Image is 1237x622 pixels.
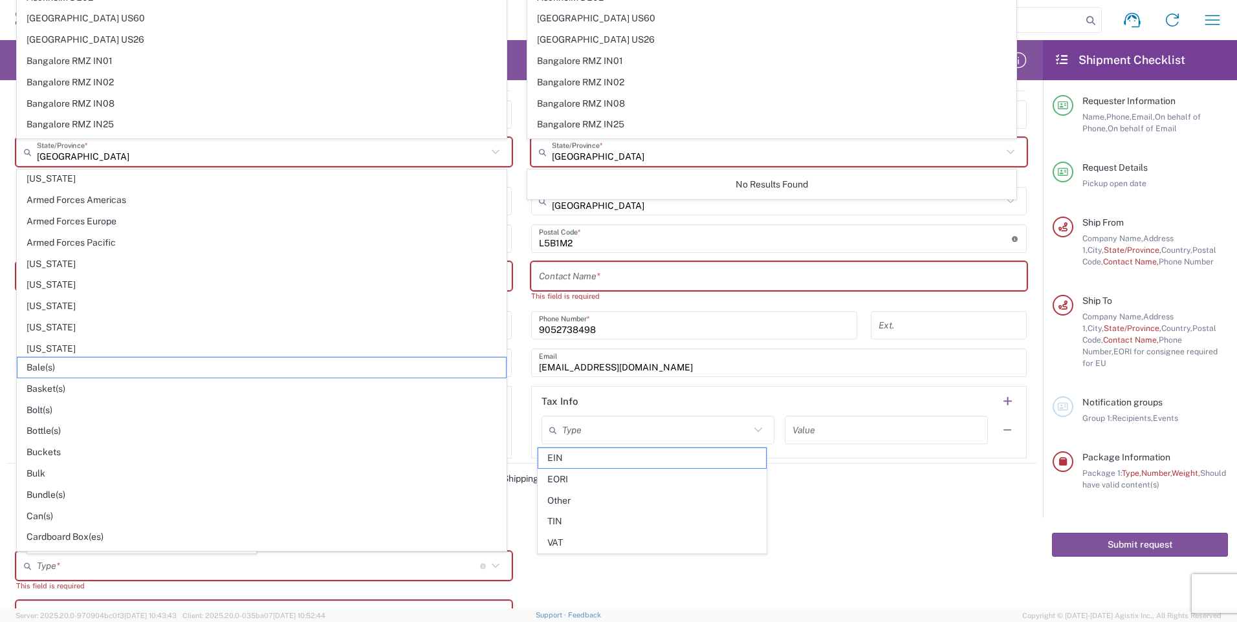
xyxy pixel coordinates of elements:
span: Bangalore RMZ IN33 [528,136,1016,156]
span: State/Province, [1104,245,1161,255]
span: [US_STATE] [17,275,506,295]
span: Type, [1122,468,1141,478]
span: Ship From [1082,217,1124,228]
span: EORI for consignee required for EU [1082,347,1218,368]
h2: Shipment Request [16,52,116,68]
span: Bangalore RMZ IN33 [17,136,506,156]
span: Requester Information [1082,96,1176,106]
span: Company Name, [1082,312,1143,321]
span: Phone Number [1159,257,1214,266]
div: This field is required [16,166,512,178]
button: Submit request [1052,533,1228,557]
span: Bangalore RMZ IN08 [17,94,506,114]
h2: Tax Info [542,395,578,408]
span: VAT [538,533,766,553]
span: Contact Name, [1103,257,1159,266]
span: Number, [1141,468,1172,478]
span: Pickup open date [1082,178,1146,188]
span: EORI [538,469,766,489]
span: Package 1: [1082,468,1122,478]
span: Events [1153,413,1178,423]
span: Ship To [1082,295,1112,306]
div: This field is required [531,166,1027,178]
span: Weight, [1172,468,1200,478]
span: Client: 2025.20.0-035ba07 [182,612,325,619]
span: On behalf of Email [1108,123,1177,133]
span: Bolt(s) [17,400,506,420]
div: This field is required [531,290,1027,302]
span: [US_STATE] [17,339,506,359]
span: Contact Name, [1103,335,1159,345]
span: Recipients, [1112,413,1153,423]
span: TIN [538,511,766,531]
span: Email, [1132,112,1155,122]
span: Bundle(s) [17,485,506,505]
span: [US_STATE] [17,169,506,189]
span: Can(s) [17,506,506,526]
span: [US_STATE] [17,254,506,274]
span: Buckets [17,442,506,462]
span: Bangalore RMZ IN25 [17,114,506,134]
span: Server: 2025.20.0-970904bc0f3 [16,612,177,619]
span: EIN [538,448,766,468]
a: Support [536,611,568,619]
span: Bangalore RMZ IN02 [17,72,506,92]
span: Request Details [1082,162,1148,173]
span: Armed Forces Pacific [17,233,506,253]
div: This field is required [16,580,512,592]
span: Bangalore RMZ IN02 [528,72,1016,92]
span: Country, [1161,245,1192,255]
span: Package Information [1082,452,1170,462]
div: International Shipping Guidelines [6,473,1036,484]
span: [US_STATE] [17,317,506,338]
h2: Shipment Checklist [1055,52,1185,68]
span: Cardboard Box(es) [17,527,506,547]
span: Carton(s) [17,548,506,568]
span: City, [1088,323,1104,333]
div: No Results Found [527,169,1017,199]
span: Company Name, [1082,233,1143,243]
span: [DATE] 10:43:43 [124,612,177,619]
span: Bulk [17,464,506,484]
span: Bangalore RMZ IN08 [528,94,1016,114]
span: Notification groups [1082,397,1163,407]
span: Bangalore RMZ IN25 [528,114,1016,134]
span: Basket(s) [17,379,506,399]
span: Armed Forces Europe [17,211,506,231]
em: Total shipment is made up of 1 package(s) containing 0 piece(s) weighing 0 and a total value of 0... [6,502,428,513]
span: Group 1: [1082,413,1112,423]
span: Phone, [1106,112,1132,122]
span: [US_STATE] [17,296,506,316]
span: Name, [1082,112,1106,122]
span: Country, [1161,323,1192,333]
span: Other [538,491,766,511]
span: Bale(s) [17,358,506,378]
span: State/Province, [1104,323,1161,333]
span: Copyright © [DATE]-[DATE] Agistix Inc., All Rights Reserved [1022,610,1221,621]
a: Feedback [568,611,601,619]
span: Bottle(s) [17,421,506,441]
span: Armed Forces Americas [17,190,506,210]
span: [DATE] 10:52:44 [273,612,325,619]
span: City, [1088,245,1104,255]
